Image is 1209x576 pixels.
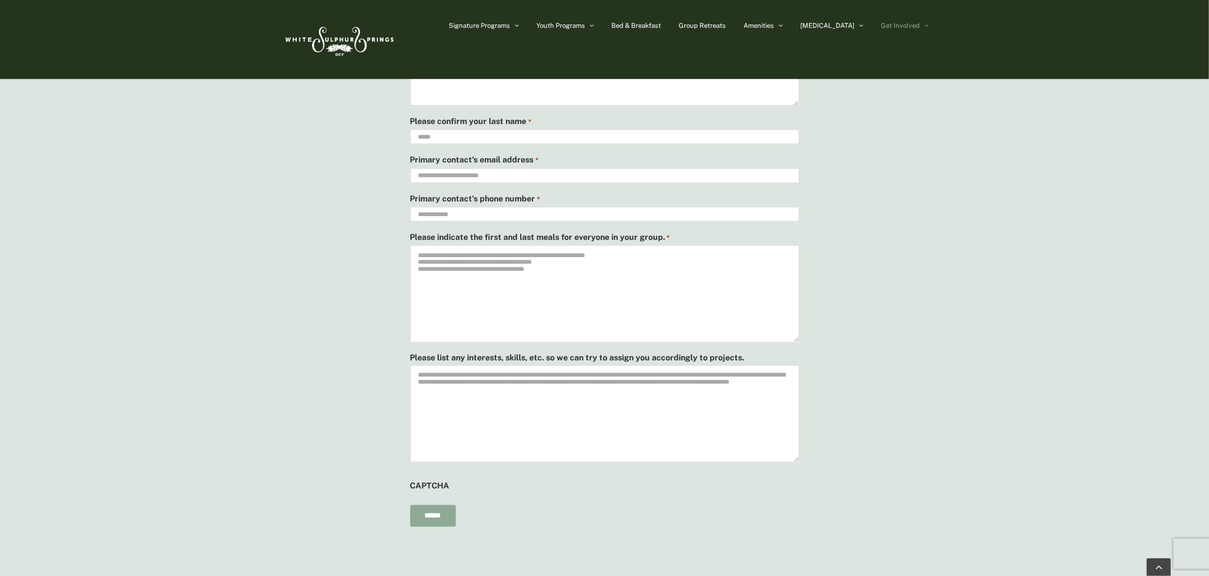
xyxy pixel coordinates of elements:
span: [MEDICAL_DATA] [801,22,855,29]
span: Youth Programs [537,22,586,29]
label: Primary contact's phone number [410,191,540,207]
label: Please confirm your last name [410,114,531,129]
img: White Sulphur Springs Logo [281,16,397,63]
span: Signature Programs [449,22,511,29]
span: Amenities [744,22,774,29]
label: Please list any interests, skills, etc. so we can try to assign you accordingly to projects. [410,351,745,365]
span: Group Retreats [679,22,726,29]
label: Primary contact's email address [410,152,538,168]
label: Please indicate the first and last meals for everyone in your group. [410,230,670,245]
span: Get Involved [881,22,920,29]
span: Bed & Breakfast [612,22,661,29]
label: CAPTCHA [410,479,450,493]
